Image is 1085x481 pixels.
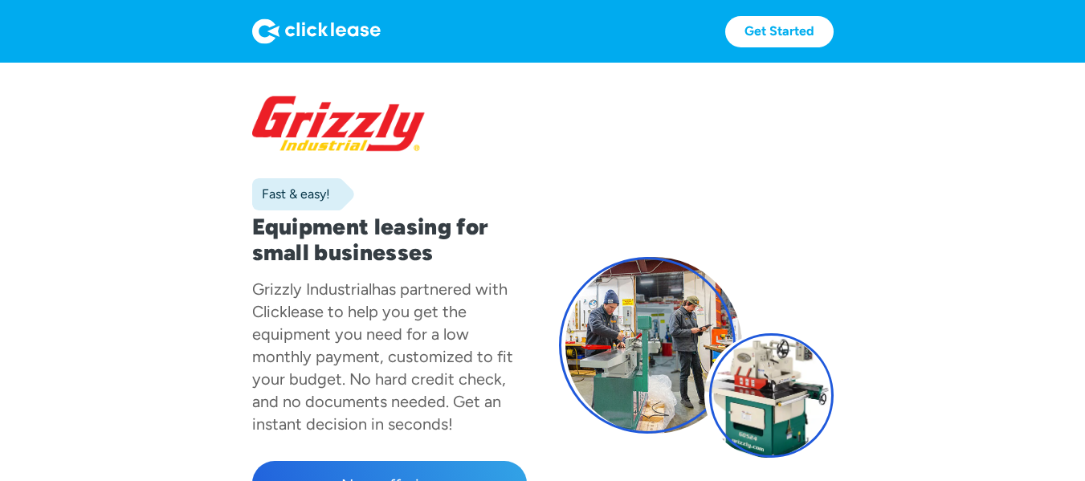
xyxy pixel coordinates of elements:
[252,18,381,44] img: Logo
[252,279,513,434] div: has partnered with Clicklease to help you get the equipment you need for a low monthly payment, c...
[252,186,330,202] div: Fast & easy!
[725,16,834,47] a: Get Started
[252,279,372,299] div: Grizzly Industrial
[252,214,527,265] h1: Equipment leasing for small businesses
